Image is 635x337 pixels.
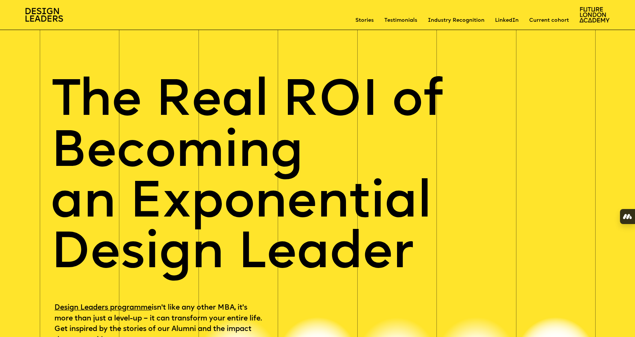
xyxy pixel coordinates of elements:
a: Industry Recognition [428,17,485,24]
a: Current cohort [529,17,569,24]
a: LinkedIn [495,17,519,24]
h1: The Real ROI of Becoming an Exponential Design Leader [51,77,584,280]
a: Stories [355,17,374,24]
a: Testimonials [384,17,417,24]
a: Design Leaders programme [54,304,152,311]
